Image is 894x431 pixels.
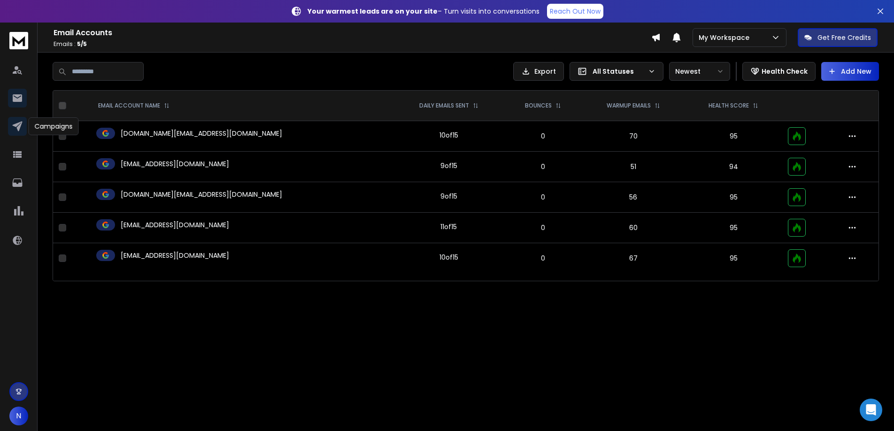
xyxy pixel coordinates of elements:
p: Reach Out Now [550,7,601,16]
p: [DOMAIN_NAME][EMAIL_ADDRESS][DOMAIN_NAME] [121,129,282,138]
p: WARMUP EMAILS [607,102,651,109]
td: 67 [582,243,685,274]
p: BOUNCES [525,102,552,109]
h1: Email Accounts [54,27,651,38]
td: 56 [582,182,685,213]
div: 10 of 15 [439,253,458,262]
p: Health Check [762,67,808,76]
div: 10 of 15 [439,131,458,140]
button: Health Check [742,62,816,81]
p: HEALTH SCORE [709,102,749,109]
td: 95 [685,182,783,213]
p: 0 [510,131,576,141]
td: 95 [685,243,783,274]
p: DAILY EMAILS SENT [419,102,469,109]
td: 51 [582,152,685,182]
p: All Statuses [593,67,644,76]
td: 95 [685,121,783,152]
p: [EMAIL_ADDRESS][DOMAIN_NAME] [121,251,229,260]
div: 11 of 15 [440,222,457,231]
button: Newest [669,62,730,81]
p: 0 [510,162,576,171]
p: 0 [510,223,576,232]
a: Reach Out Now [547,4,603,19]
button: N [9,407,28,425]
div: 9 of 15 [440,192,457,201]
td: 60 [582,213,685,243]
p: [DOMAIN_NAME][EMAIL_ADDRESS][DOMAIN_NAME] [121,190,282,199]
p: Emails : [54,40,651,48]
div: Campaigns [29,117,79,135]
strong: Your warmest leads are on your site [308,7,438,16]
div: EMAIL ACCOUNT NAME [98,102,170,109]
img: logo [9,32,28,49]
div: 9 of 15 [440,161,457,170]
p: 0 [510,192,576,202]
p: My Workspace [699,33,753,42]
td: 95 [685,213,783,243]
p: [EMAIL_ADDRESS][DOMAIN_NAME] [121,220,229,230]
p: Get Free Credits [817,33,871,42]
p: – Turn visits into conversations [308,7,539,16]
div: Open Intercom Messenger [860,399,882,421]
button: Add New [821,62,879,81]
span: 5 / 5 [77,40,87,48]
button: Get Free Credits [798,28,878,47]
td: 70 [582,121,685,152]
p: 0 [510,254,576,263]
p: [EMAIL_ADDRESS][DOMAIN_NAME] [121,159,229,169]
button: Export [513,62,564,81]
td: 94 [685,152,783,182]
